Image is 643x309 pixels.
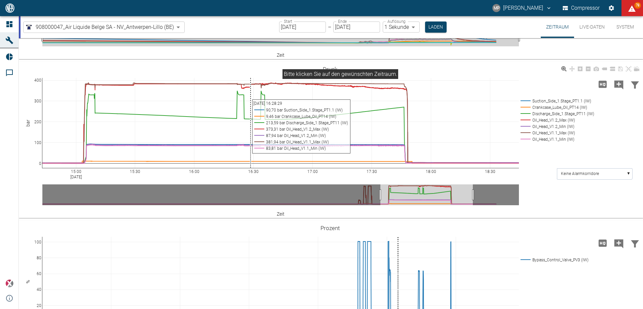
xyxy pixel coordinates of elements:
[333,21,380,33] input: DD.MM.YYYY
[561,2,601,14] button: Compressor
[611,76,627,93] button: Kommentar hinzufügen
[611,234,627,252] button: Kommentar hinzufügen
[634,2,641,9] span: 78
[338,18,347,24] label: Ende
[279,21,326,33] input: DD.MM.YYYY
[574,16,610,38] button: Live-Daten
[595,239,611,246] span: Hohe Auflösung
[5,279,13,288] img: Xplore Logo
[595,81,611,87] span: Hohe Auflösung
[491,2,553,14] button: marc.philipps@neac.de
[5,3,15,12] img: logo
[492,4,500,12] div: MP
[541,16,574,38] button: Zeitraum
[561,171,599,176] text: Keine Alarmkorridore
[36,23,174,31] span: 908000047_Air Liquide Belge SA - NV_Antwerpen-Lillo (BE)
[605,2,617,14] button: Einstellungen
[284,18,292,24] label: Start
[328,23,331,31] p: –
[25,23,174,31] a: 908000047_Air Liquide Belge SA - NV_Antwerpen-Lillo (BE)
[627,234,643,252] button: Daten filtern
[425,21,447,33] button: Laden
[387,18,406,24] label: Auflösung
[383,21,420,33] div: 1 Sekunde
[627,76,643,93] button: Daten filtern
[610,16,640,38] button: System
